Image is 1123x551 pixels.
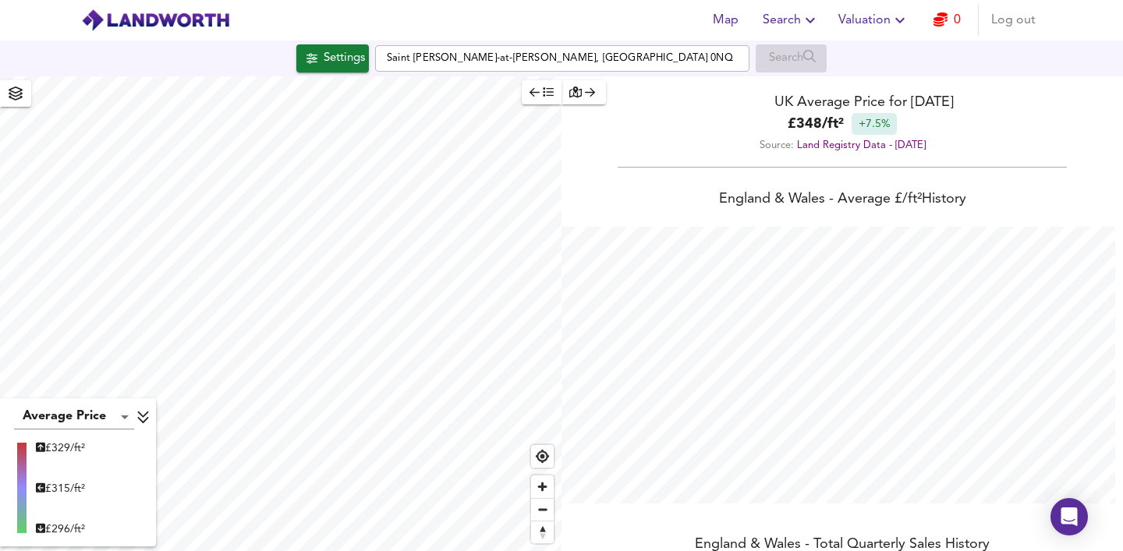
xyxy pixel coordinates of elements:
[36,481,85,496] div: £ 315/ft²
[36,440,85,456] div: £ 329/ft²
[561,189,1123,211] div: England & Wales - Average £/ ft² History
[852,113,897,135] div: +7.5%
[991,9,1036,31] span: Log out
[838,9,909,31] span: Valuation
[700,5,750,36] button: Map
[832,5,916,36] button: Valuation
[296,44,369,72] div: Click to configure Search Settings
[36,521,85,537] div: £ 296/ft²
[324,48,365,69] div: Settings
[756,44,827,72] div: Enable a Source before running a Search
[531,499,554,521] span: Zoom out
[985,5,1042,36] button: Log out
[296,44,369,72] button: Settings
[1050,498,1088,535] div: Open Intercom Messenger
[375,45,749,72] input: Enter a location...
[933,9,961,31] a: 0
[531,521,554,543] span: Reset bearing to north
[14,404,134,429] div: Average Price
[797,140,926,150] a: Land Registry Data - [DATE]
[531,498,554,521] button: Zoom out
[531,521,554,543] button: Reset bearing to north
[788,114,844,135] b: £ 348 / ft²
[531,445,554,468] button: Find my location
[707,9,744,31] span: Map
[561,92,1123,113] div: UK Average Price for [DATE]
[922,5,972,36] button: 0
[531,475,554,498] button: Zoom in
[756,5,826,36] button: Search
[561,135,1123,156] div: Source:
[763,9,820,31] span: Search
[81,9,230,32] img: logo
